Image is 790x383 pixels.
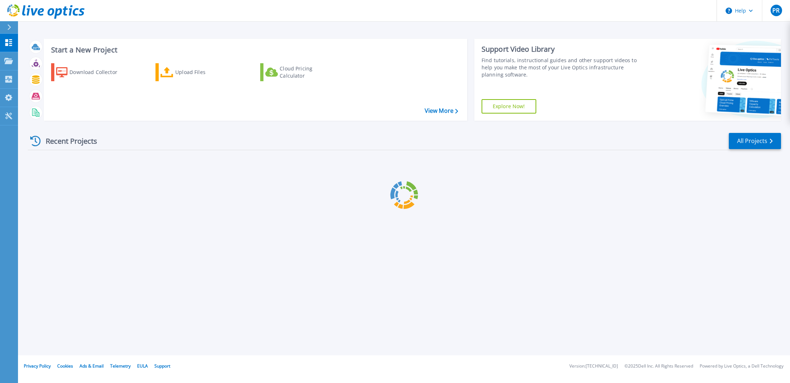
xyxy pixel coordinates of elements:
a: View More [425,107,458,114]
div: Upload Files [175,65,233,79]
a: Privacy Policy [24,363,51,369]
div: Support Video Library [482,45,639,54]
span: PR [772,8,780,13]
h3: Start a New Project [51,46,458,54]
a: Download Collector [51,63,131,81]
a: EULA [137,363,148,369]
a: All Projects [729,133,781,149]
a: Support [154,363,170,369]
div: Download Collector [69,65,127,79]
a: Cookies [57,363,73,369]
a: Upload Files [155,63,236,81]
a: Cloud Pricing Calculator [260,63,340,81]
div: Cloud Pricing Calculator [280,65,337,79]
li: Powered by Live Optics, a Dell Technology [700,364,784,369]
a: Ads & Email [80,363,104,369]
div: Recent Projects [28,132,107,150]
li: Version: [TECHNICAL_ID] [569,364,618,369]
li: © 2025 Dell Inc. All Rights Reserved [624,364,693,369]
a: Telemetry [110,363,131,369]
a: Explore Now! [482,99,536,114]
div: Find tutorials, instructional guides and other support videos to help you make the most of your L... [482,57,639,78]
